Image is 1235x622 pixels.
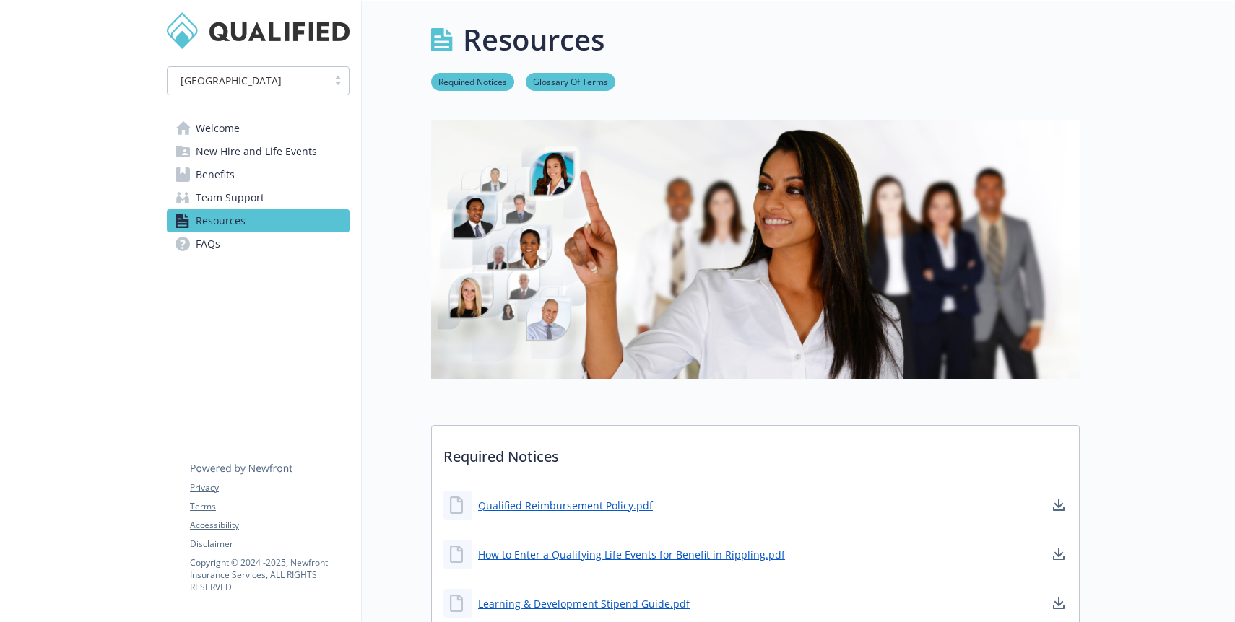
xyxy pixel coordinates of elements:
[1050,546,1067,563] a: download document
[190,481,349,494] a: Privacy
[196,186,264,209] span: Team Support
[431,74,514,88] a: Required Notices
[1050,496,1067,514] a: download document
[167,232,350,255] a: FAQs
[181,73,282,88] span: [GEOGRAPHIC_DATA]
[190,538,349,551] a: Disclaimer
[167,140,350,163] a: New Hire and Life Events
[478,547,785,562] a: How to Enter a Qualifying Life Events for Benefit in Rippling.pdf
[167,186,350,209] a: Team Support
[478,596,690,611] a: Learning & Development Stipend Guide.pdf
[196,232,220,255] span: FAQs
[1050,595,1067,612] a: download document
[167,117,350,140] a: Welcome
[196,117,240,140] span: Welcome
[190,556,349,593] p: Copyright © 2024 - 2025 , Newfront Insurance Services, ALL RIGHTS RESERVED
[463,18,604,61] h1: Resources
[175,73,320,88] span: [GEOGRAPHIC_DATA]
[190,500,349,513] a: Terms
[167,163,350,186] a: Benefits
[196,140,317,163] span: New Hire and Life Events
[431,120,1080,379] img: resources page banner
[196,163,235,186] span: Benefits
[190,519,349,532] a: Accessibility
[432,426,1079,479] p: Required Notices
[526,74,615,88] a: Glossary Of Terms
[196,209,246,232] span: Resources
[167,209,350,232] a: Resources
[478,498,653,513] a: Qualified Reimbursement Policy.pdf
